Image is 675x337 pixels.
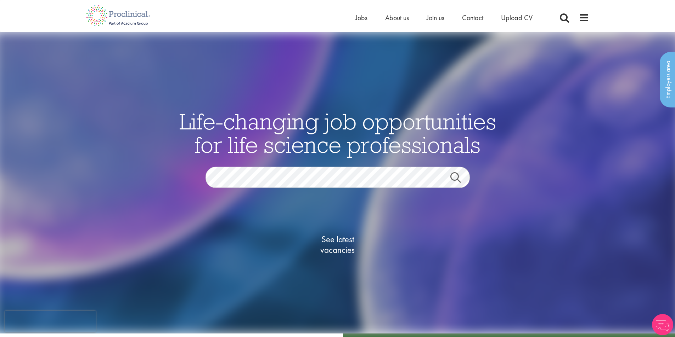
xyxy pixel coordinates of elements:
[427,13,444,22] a: Join us
[501,13,533,22] a: Upload CV
[179,107,496,159] span: Life-changing job opportunities for life science professionals
[355,13,367,22] a: Jobs
[5,311,96,332] iframe: reCAPTCHA
[445,172,475,186] a: Job search submit button
[302,206,373,284] a: See latestvacancies
[462,13,483,22] a: Contact
[385,13,409,22] a: About us
[302,234,373,255] span: See latest vacancies
[652,314,673,335] img: Chatbot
